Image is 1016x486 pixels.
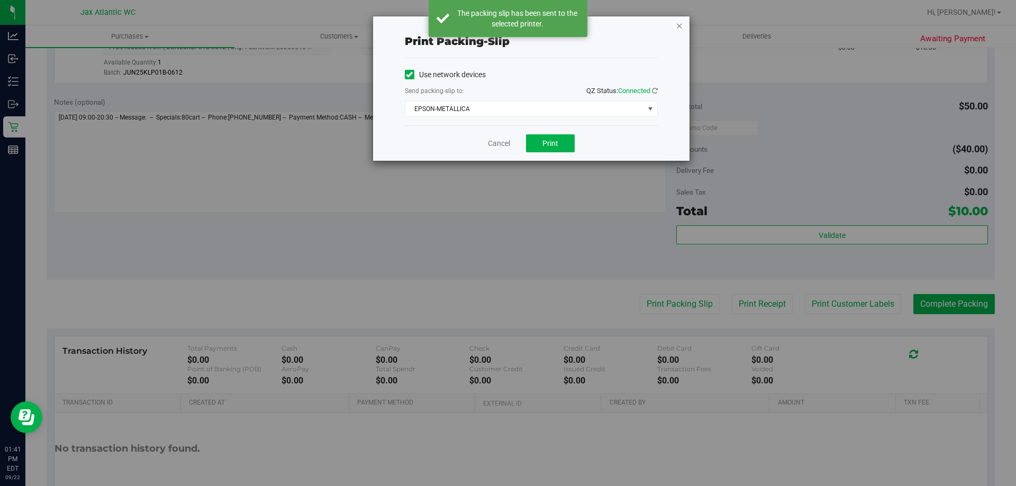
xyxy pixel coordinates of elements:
span: Print [542,139,558,148]
span: EPSON-METALLICA [405,102,644,116]
button: Print [526,134,575,152]
label: Send packing-slip to: [405,86,464,96]
span: select [643,102,657,116]
a: Cancel [488,138,510,149]
span: Connected [618,87,650,95]
span: QZ Status: [586,87,658,95]
div: The packing slip has been sent to the selected printer. [455,8,579,29]
label: Use network devices [405,69,486,80]
iframe: Resource center [11,401,42,433]
span: Print packing-slip [405,35,510,48]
